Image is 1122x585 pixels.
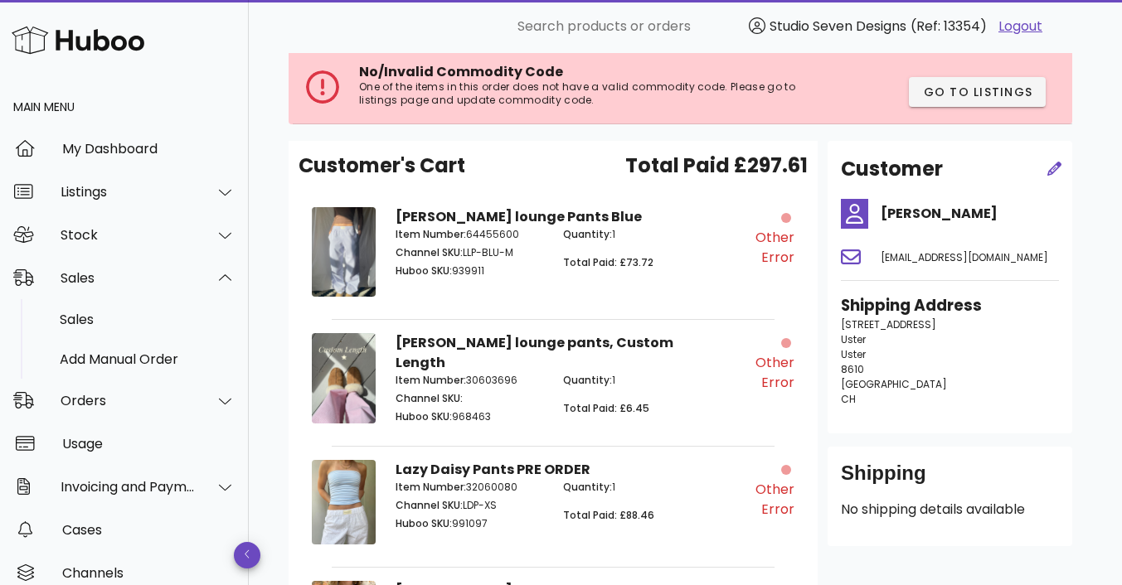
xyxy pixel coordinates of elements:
p: 64455600 [396,227,543,242]
img: Huboo Logo [12,22,144,58]
p: 1 [563,227,711,242]
span: Total Paid: £88.46 [563,508,654,522]
strong: [PERSON_NAME] lounge pants, Custom Length [396,333,673,372]
h2: Customer [841,154,943,184]
span: Quantity: [563,480,612,494]
div: Add Manual Order [60,351,236,367]
span: Total Paid £297.61 [625,151,808,181]
span: Item Number: [396,480,466,494]
h3: Shipping Address [841,294,1059,317]
div: Stock [61,227,196,243]
span: Go to Listings [922,84,1032,101]
p: 32060080 [396,480,543,495]
div: Invoicing and Payments [61,479,196,495]
span: Item Number: [396,373,466,387]
button: Go to Listings [909,77,1046,107]
p: LDP-XS [396,498,543,513]
span: Huboo SKU: [396,263,452,278]
span: Quantity: [563,227,612,241]
span: Channel SKU: [396,391,463,405]
div: Usage [62,436,236,452]
span: [STREET_ADDRESS] [841,317,936,331]
span: [GEOGRAPHIC_DATA] [841,377,947,391]
div: Cases [62,522,236,538]
p: 1 [563,480,711,495]
p: 30603696 [396,373,543,388]
p: 991097 [396,516,543,531]
strong: Lazy Daisy Pants PRE ORDER [396,460,590,479]
span: CH [841,392,856,406]
span: Customer's Cart [299,151,465,181]
div: Other Error [721,480,794,520]
div: Sales [61,270,196,286]
span: Uster [841,347,866,361]
img: Product Image [312,460,376,545]
p: 968463 [396,409,543,424]
div: Orders [61,393,196,409]
strong: [PERSON_NAME] lounge Pants Blue [396,207,642,226]
span: 8610 [841,362,864,376]
img: Product Image [312,333,376,423]
span: Studio Seven Designs [770,17,906,36]
a: Logout [998,17,1042,36]
div: Shipping [841,460,1059,500]
p: 1 [563,373,711,388]
span: (Ref: 13354) [911,17,987,36]
span: Total Paid: £6.45 [563,401,649,415]
span: Total Paid: £73.72 [563,255,653,269]
p: LLP-BLU-M [396,245,543,260]
span: Channel SKU: [396,498,463,512]
span: [EMAIL_ADDRESS][DOMAIN_NAME] [881,250,1048,264]
div: Listings [61,184,196,200]
span: Quantity: [563,373,612,387]
div: Sales [60,312,236,327]
div: Other Error [721,228,794,268]
span: Huboo SKU: [396,516,452,530]
span: No/Invalid Commodity Code [359,62,563,81]
p: 939911 [396,263,543,278]
span: Huboo SKU: [396,409,452,423]
div: Channels [62,565,236,581]
span: Item Number: [396,227,466,241]
h4: [PERSON_NAME] [881,204,1059,224]
span: Uster [841,332,866,346]
p: No shipping details available [841,500,1059,520]
img: Product Image [312,207,376,297]
span: Channel SKU: [396,245,463,259]
div: My Dashboard [62,141,236,157]
p: One of the items in this order does not have a valid commodity code. Please go to listings page a... [359,80,828,107]
div: Other Error [721,353,794,393]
